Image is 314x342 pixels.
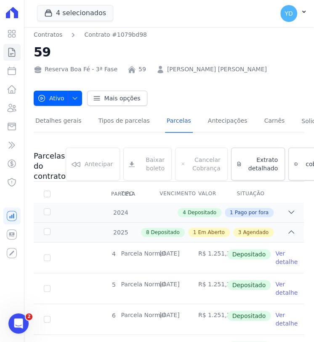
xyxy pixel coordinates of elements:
[188,185,227,203] th: Valor
[149,242,188,273] td: [DATE]
[149,304,188,334] td: [DATE]
[227,280,271,290] span: Depositado
[165,110,193,133] a: Parcelas
[235,209,269,216] span: Pago por fora
[111,304,149,334] td: Parcela Normal
[44,285,51,292] input: Só é possível selecionar pagamentos em aberto
[149,273,188,304] td: [DATE]
[193,229,197,236] span: 1
[44,316,51,323] input: Só é possível selecionar pagamentos em aberto
[206,110,249,133] a: Antecipações
[227,185,266,203] th: Situação
[34,43,304,62] h2: 59
[243,229,269,236] span: Agendado
[275,280,298,297] a: Ver detalhe
[101,186,146,202] div: Parcela
[245,156,278,172] span: Extrato detalhado
[151,229,180,236] span: Depositado
[183,209,186,216] span: 4
[87,91,148,106] a: Mais opções
[146,229,149,236] span: 8
[97,110,152,133] a: Tipos de parcelas
[285,11,293,16] span: YD
[44,254,51,261] input: Só é possível selecionar pagamentos em aberto
[104,94,141,102] span: Mais opções
[227,311,271,321] span: Depositado
[26,313,32,320] span: 2
[188,242,227,273] td: R$ 1.251,30
[8,313,29,334] iframe: Intercom live chat
[238,229,242,236] span: 3
[111,312,116,319] span: 6
[111,273,149,304] td: Parcela Normal
[111,242,149,273] td: Parcela Normal
[188,209,216,216] span: Depositado
[111,281,116,288] span: 5
[37,5,113,21] button: 4 selecionados
[167,65,267,74] a: [PERSON_NAME] [PERSON_NAME]
[231,148,285,180] a: Extrato detalhado
[111,250,116,257] span: 4
[34,91,82,106] button: Ativo
[138,65,146,74] a: 59
[274,2,314,25] button: YD
[34,110,83,133] a: Detalhes gerais
[275,249,298,266] a: Ver detalhe
[84,30,147,39] a: Contrato #1079bd98
[188,304,227,334] td: R$ 1.251,30
[198,229,224,236] span: Em Aberto
[34,30,304,39] nav: Breadcrumb
[111,185,149,203] th: Tipo
[37,91,64,106] span: Ativo
[34,30,62,39] a: Contratos
[34,30,147,39] nav: Breadcrumb
[34,151,66,181] h3: Parcelas do contrato
[149,185,188,203] th: Vencimento
[262,110,286,133] a: Carnês
[275,311,298,328] a: Ver detalhe
[227,249,271,259] span: Depositado
[230,209,233,216] span: 1
[34,65,117,74] div: Reserva Boa Fé - 3ª Fase
[188,273,227,304] td: R$ 1.251,30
